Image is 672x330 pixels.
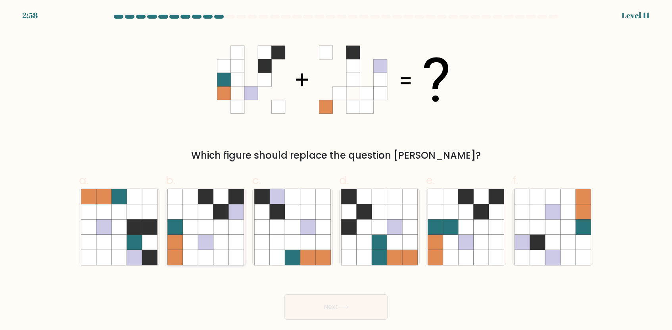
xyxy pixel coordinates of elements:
span: b. [166,173,175,188]
span: d. [339,173,349,188]
span: c. [252,173,261,188]
span: f. [513,173,518,188]
span: a. [79,173,88,188]
span: e. [426,173,435,188]
button: Next [284,294,388,320]
div: Level 11 [622,10,650,21]
div: Which figure should replace the question [PERSON_NAME]? [84,148,588,163]
div: 2:58 [22,10,38,21]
